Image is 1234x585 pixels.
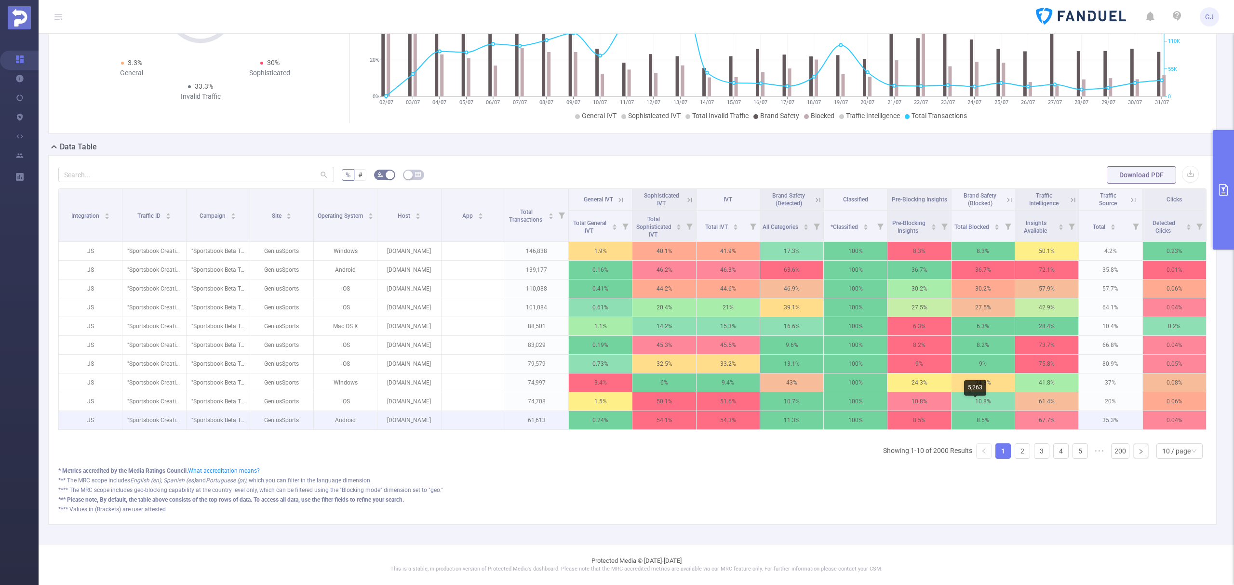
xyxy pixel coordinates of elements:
p: 0.04% [1143,298,1206,317]
p: "Sportsbook Creative Beta" [27356] [122,279,186,298]
li: 5 [1073,443,1088,459]
span: 33.3% [195,82,213,90]
p: [DOMAIN_NAME] [377,261,441,279]
tspan: 18/07 [807,99,821,106]
a: 2 [1015,444,1030,458]
p: "Sportsbook Beta Testing" [280108] [187,242,250,260]
li: 3 [1034,443,1049,459]
p: 100% [824,317,887,335]
p: 9% [887,355,951,373]
p: 57.9% [1015,279,1078,298]
div: Sort [548,212,554,217]
p: JS [59,242,122,260]
i: icon: caret-up [549,212,554,214]
div: Sort [1186,223,1192,228]
p: 30.2% [952,279,1015,298]
p: 88,501 [505,317,568,335]
p: 8.3% [952,242,1015,260]
p: 9.6% [760,336,823,354]
i: icon: caret-up [803,223,808,226]
div: Sort [368,212,374,217]
p: 0.73% [569,355,632,373]
span: All Categories [763,224,800,230]
i: icon: caret-down [478,215,483,218]
p: 0.23% [1143,242,1206,260]
i: icon: caret-down [612,226,617,229]
div: Sort [931,223,937,228]
span: General IVT [582,112,617,120]
p: JS [59,298,122,317]
span: Total Invalid Traffic [692,112,749,120]
a: 5 [1073,444,1087,458]
p: 39.1% [760,298,823,317]
div: Invalid Traffic [132,92,270,102]
p: 4.2% [1079,242,1142,260]
p: "Sportsbook Beta Testing" [280108] [187,298,250,317]
div: Sort [104,212,110,217]
span: Detected Clicks [1153,220,1175,234]
a: 1 [996,444,1010,458]
tspan: 10/07 [593,99,607,106]
div: Sort [1058,223,1064,228]
p: GeniusSports [250,373,313,392]
span: Traffic Intelligence [846,112,900,120]
p: 0.16% [569,261,632,279]
p: JS [59,261,122,279]
p: "Sportsbook Creative Beta" [27356] [122,373,186,392]
div: Sophisticated [201,68,339,78]
p: 43% [760,373,823,392]
tspan: 05/07 [459,99,473,106]
p: 57.7% [1079,279,1142,298]
i: icon: caret-up [676,223,681,226]
i: icon: caret-up [1111,223,1116,226]
tspan: 0% [373,93,379,100]
div: Sort [1110,223,1116,228]
p: 45.3% [632,336,696,354]
i: Filter menu [1193,211,1206,241]
p: 80.9% [1079,355,1142,373]
i: icon: left [981,448,987,454]
p: "Sportsbook Beta Testing" [280108] [187,336,250,354]
div: Sort [230,212,236,217]
i: icon: caret-up [994,223,999,226]
span: Total [1093,224,1107,230]
i: icon: caret-up [931,223,936,226]
a: What accreditation means? [188,467,260,474]
p: 16.6% [760,317,823,335]
tspan: 110K [1168,39,1180,45]
tspan: 0 [1168,93,1171,100]
p: [DOMAIN_NAME] [377,298,441,317]
p: 36.7% [887,261,951,279]
p: [DOMAIN_NAME] [377,336,441,354]
tspan: 02/07 [379,99,393,106]
span: Total Blocked [954,224,991,230]
a: 3 [1034,444,1049,458]
tspan: 23/07 [940,99,954,106]
li: 200 [1111,443,1129,459]
p: 0.61% [569,298,632,317]
p: 63.6% [760,261,823,279]
tspan: 28/07 [1074,99,1088,106]
tspan: 08/07 [539,99,553,106]
p: 32.5% [632,355,696,373]
p: 15.3% [697,317,760,335]
i: Filter menu [746,211,760,241]
p: 20.4% [632,298,696,317]
a: 4 [1054,444,1068,458]
tspan: 30/07 [1128,99,1142,106]
p: GeniusSports [250,279,313,298]
i: Filter menu [810,211,823,241]
p: [DOMAIN_NAME] [377,373,441,392]
p: 6% [632,373,696,392]
span: GJ [1205,7,1214,27]
p: 100% [824,298,887,317]
i: icon: caret-down [286,215,292,218]
tspan: 14/07 [700,99,714,106]
h2: Data Table [60,141,97,153]
tspan: 25/07 [994,99,1008,106]
i: icon: right [1138,449,1144,454]
i: icon: caret-up [1186,223,1192,226]
p: 100% [824,336,887,354]
i: icon: caret-down [994,226,999,229]
tspan: 16/07 [753,99,767,106]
